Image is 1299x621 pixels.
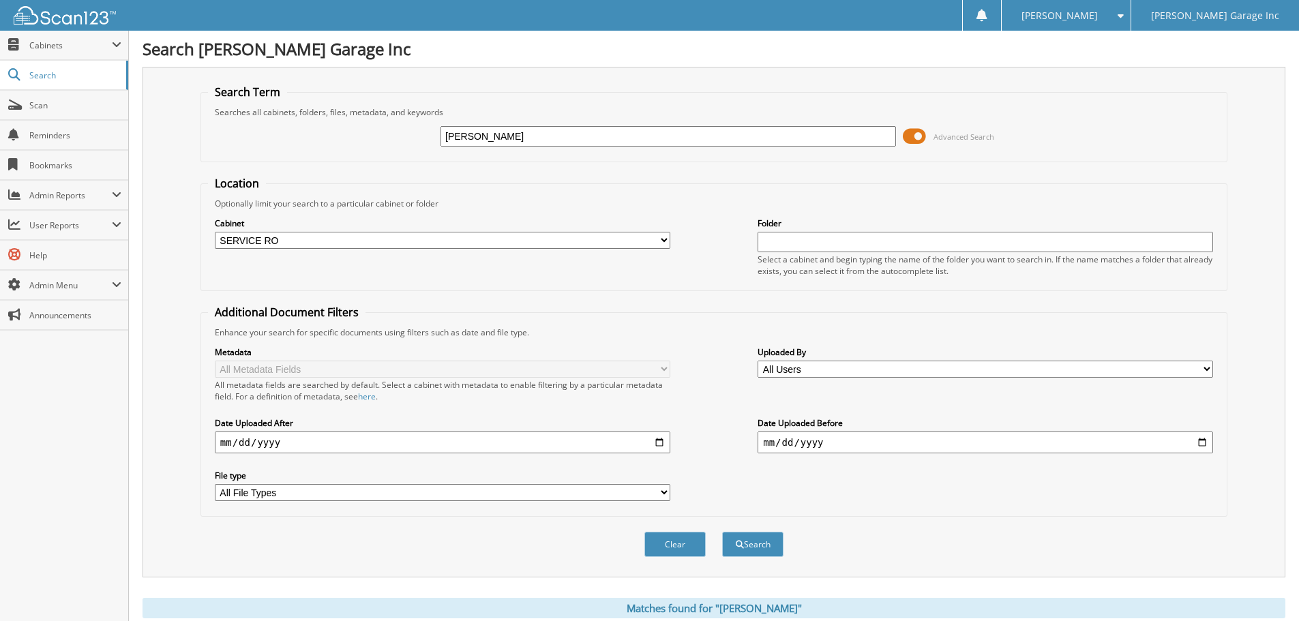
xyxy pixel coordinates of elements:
[29,70,119,81] span: Search
[29,160,121,171] span: Bookmarks
[758,217,1213,229] label: Folder
[208,176,266,191] legend: Location
[208,327,1220,338] div: Enhance your search for specific documents using filters such as date and file type.
[208,85,287,100] legend: Search Term
[29,219,112,231] span: User Reports
[215,379,670,402] div: All metadata fields are searched by default. Select a cabinet with metadata to enable filtering b...
[14,6,116,25] img: scan123-logo-white.svg
[722,532,783,557] button: Search
[215,431,670,453] input: start
[215,417,670,429] label: Date Uploaded After
[1231,556,1299,621] iframe: Chat Widget
[29,100,121,111] span: Scan
[1021,12,1098,20] span: [PERSON_NAME]
[215,346,670,358] label: Metadata
[215,217,670,229] label: Cabinet
[29,190,112,201] span: Admin Reports
[29,249,121,261] span: Help
[758,417,1213,429] label: Date Uploaded Before
[215,470,670,481] label: File type
[358,391,376,402] a: here
[1151,12,1279,20] span: [PERSON_NAME] Garage Inc
[758,254,1213,277] div: Select a cabinet and begin typing the name of the folder you want to search in. If the name match...
[208,198,1220,209] div: Optionally limit your search to a particular cabinet or folder
[29,279,112,291] span: Admin Menu
[208,106,1220,118] div: Searches all cabinets, folders, files, metadata, and keywords
[758,431,1213,453] input: end
[143,37,1285,60] h1: Search [PERSON_NAME] Garage Inc
[29,309,121,321] span: Announcements
[29,40,112,51] span: Cabinets
[208,305,365,320] legend: Additional Document Filters
[758,346,1213,358] label: Uploaded By
[934,132,994,142] span: Advanced Search
[143,598,1285,618] div: Matches found for "[PERSON_NAME]"
[644,532,706,557] button: Clear
[29,130,121,141] span: Reminders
